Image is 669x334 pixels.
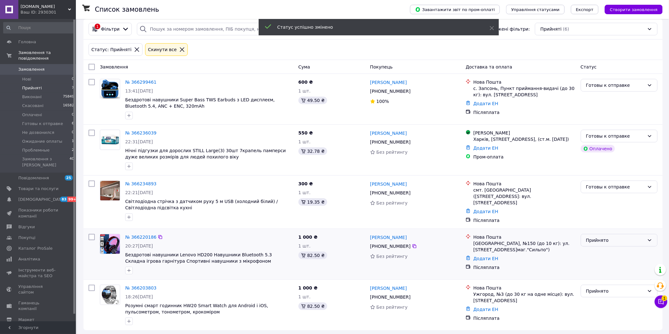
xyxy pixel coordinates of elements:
span: 300 ₴ [298,181,313,186]
a: № 366220186 [125,235,157,240]
span: Нові [22,76,31,82]
div: Післяплата [473,315,575,321]
span: Замовлення з [PERSON_NAME] [22,156,70,168]
span: 1 шт. [298,88,311,93]
a: № 366203803 [125,285,157,290]
span: 6 [72,121,74,127]
span: 100% [377,99,389,104]
span: 600 ₴ [298,80,313,85]
span: 0 [72,130,74,135]
span: 99+ [67,197,78,202]
a: Додати ЕН [473,307,498,312]
img: Фото товару [100,285,120,305]
a: [PERSON_NAME] [370,79,407,86]
div: Післяплата [473,217,575,224]
span: only-beauty.com.ua [21,4,68,9]
span: 18:26[DATE] [125,294,153,299]
div: 49.50 ₴ [298,97,327,104]
span: 7 [72,85,74,91]
div: [PERSON_NAME] [473,130,575,136]
div: Післяплата [473,109,575,116]
div: Ваш ID: 2930301 [21,9,76,15]
span: Замовлення [100,64,128,69]
div: [GEOGRAPHIC_DATA], №150 (до 10 кг): ул. [STREET_ADDRESS]маг."Сильпо") [473,240,575,253]
div: Статус: Прийняті [90,46,133,53]
span: [DEMOGRAPHIC_DATA] [18,197,65,202]
span: 20:27[DATE] [125,243,153,248]
span: 16582 [63,103,74,109]
div: Готовы к отправке [586,133,645,140]
a: Додати ЕН [473,209,498,214]
a: № 366299461 [125,80,157,85]
div: 19.35 ₴ [298,198,327,206]
span: Cума [298,64,310,69]
span: 13:41[DATE] [125,88,153,93]
div: 82.50 ₴ [298,302,327,310]
span: Замовлення та повідомлення [18,50,76,61]
span: Експорт [576,7,594,12]
div: Харків, [STREET_ADDRESS], (ст.м. [DATE]) [473,136,575,142]
span: Покупці [18,235,35,241]
a: № 366236039 [125,130,157,135]
span: Без рейтингу [377,150,408,155]
span: Без рейтингу [377,305,408,310]
a: Додати ЕН [473,101,498,106]
span: Аналітика [18,256,40,262]
span: Проблемные [22,147,50,153]
span: 0 [72,76,74,82]
span: [PHONE_NUMBER] [370,295,411,300]
span: Гаманець компанії [18,300,58,312]
img: Фото товару [100,234,120,254]
a: Бездротові навушники Super Bass TWS Earbuds з LED дисплеєм, Bluetooth 5.4, ANC + ENC, 320mAh [125,97,275,109]
div: Готовы к отправке [586,82,645,89]
a: Додати ЕН [473,256,498,261]
span: Повідомлення [18,175,49,181]
span: Покупець [370,64,393,69]
span: 25 [65,175,73,181]
a: Фото товару [100,130,120,150]
span: Замовлення [18,67,45,72]
div: 32.78 ₴ [298,147,327,155]
span: Ожидание оплаты [22,139,62,144]
h1: Список замовлень [95,6,159,13]
button: Створити замовлення [605,5,663,14]
a: [PERSON_NAME] [370,234,407,241]
a: Фото товару [100,234,120,254]
span: Завантажити звіт по пром-оплаті [415,7,495,12]
span: 40 [70,156,74,168]
div: с. Запсонь, Пункт приймання-видачі (до 30 кг): вул. [STREET_ADDRESS] [473,85,575,98]
a: Бездротові навушники Lenovo HD200 Навушники Bluetooth 5.3 Складна ігрова гарнітура Спортивні наву... [125,252,272,264]
div: Прийнято [586,288,645,295]
a: № 366234893 [125,181,157,186]
div: Пром-оплата [473,154,575,160]
a: [PERSON_NAME] [370,130,407,136]
a: Фото товару [100,79,120,99]
img: Фото товару [100,181,120,200]
span: [PHONE_NUMBER] [370,140,411,145]
a: Нічні підгузки для дорослих STILL Large(3) 30шт 7крапель памперси дуже великих розмірів для людей... [125,148,286,159]
span: Розумні смарт годинник HW20 Smart Watch для Android і iOS, пульсометром, тонометром, крокоміром [125,303,268,314]
span: Товари та послуги [18,186,58,192]
div: Нова Пошта [473,285,575,291]
span: 1 шт. [298,139,311,144]
div: Ужгород, №3 (до 30 кг на одне місце): вул. [STREET_ADDRESS] [473,291,575,304]
div: Готовы к отправке [586,183,645,190]
img: Фото товару [100,134,120,146]
span: [PHONE_NUMBER] [370,89,411,94]
span: 83 [60,197,67,202]
a: Світлодіодна стрічка з датчиком руху 5 м USB (холодний білий) / Світлодіодна підсвітка кухні [125,199,278,210]
a: Додати ЕН [473,146,498,151]
span: Головна [18,39,36,45]
button: Чат з покупцем1 [655,295,667,308]
span: 75849 [63,94,74,100]
span: 0 [72,112,74,118]
span: [PHONE_NUMBER] [370,190,411,195]
button: Завантажити звіт по пром-оплаті [410,5,500,14]
span: 1 [72,139,74,144]
span: Без рейтингу [377,200,408,206]
span: Створити замовлення [610,7,658,12]
span: Каталог ProSale [18,246,52,251]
